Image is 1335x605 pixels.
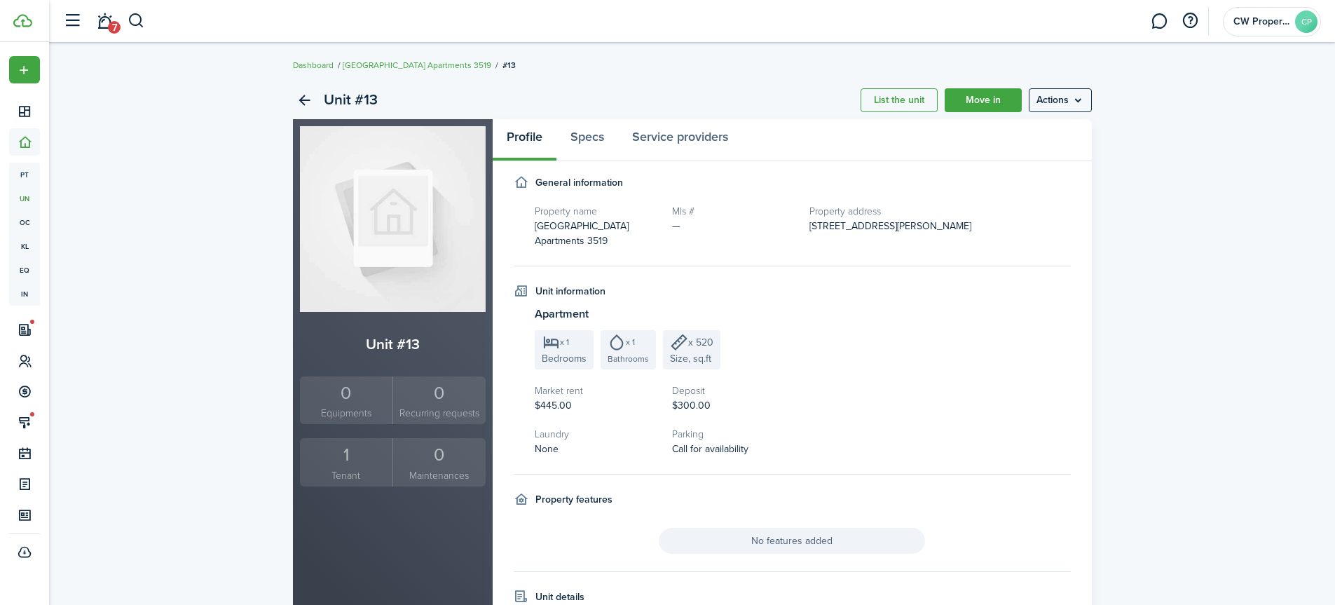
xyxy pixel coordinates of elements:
[300,126,486,312] img: Unit avatar
[1029,88,1092,112] button: Open menu
[300,376,393,425] a: 0Equipments
[672,427,795,442] h5: Parking
[535,492,612,507] h4: Property features
[9,234,40,258] a: kl
[535,175,623,190] h4: General information
[535,204,658,219] h5: Property name
[556,119,618,161] a: Specs
[9,258,40,282] a: eq
[542,351,587,366] span: Bedrooms
[293,88,317,112] a: Back
[303,380,390,407] div: 0
[108,21,121,34] span: 7
[1295,11,1317,33] avatar-text: CP
[392,438,486,487] a: 0Maintenances
[1146,4,1172,39] a: Messaging
[300,333,486,355] h2: Unit #13
[535,383,658,398] h5: Market rent
[618,119,742,161] a: Service providers
[303,468,390,483] small: Tenant
[502,59,516,72] span: #13
[91,4,118,39] a: Notifications
[670,351,711,366] span: Size, sq.ft
[303,442,390,468] div: 1
[397,380,482,407] div: 0
[397,406,482,421] small: Recurring requests
[1233,17,1289,27] span: CW Properties
[9,210,40,234] a: oc
[343,59,491,72] a: [GEOGRAPHIC_DATA] Apartments 3519
[128,9,145,33] button: Search
[535,590,584,604] h4: Unit details
[392,376,486,425] a: 0Recurring requests
[861,88,938,112] a: List the unit
[688,335,713,350] span: x 520
[672,442,748,456] span: Call for availability
[300,438,393,487] a: 1Tenant
[659,528,925,554] span: No features added
[9,56,40,83] button: Open menu
[303,406,390,421] small: Equipments
[809,204,1071,219] h5: Property address
[560,338,569,346] span: x 1
[672,383,795,398] h5: Deposit
[13,14,32,27] img: TenantCloud
[672,219,680,233] span: —
[9,163,40,186] a: pt
[608,353,649,365] span: Bathrooms
[626,338,635,346] span: x 1
[397,468,482,483] small: Maintenances
[59,8,85,34] button: Open sidebar
[672,398,711,413] span: $300.00
[1029,88,1092,112] menu-btn: Actions
[324,88,378,112] h2: Unit #13
[535,284,605,299] h4: Unit information
[1178,9,1202,33] button: Open resource center
[535,398,572,413] span: $445.00
[535,427,658,442] h5: Laundry
[9,186,40,210] a: un
[535,306,1071,323] h3: Apartment
[672,204,795,219] h5: Mls #
[9,282,40,306] a: in
[535,442,559,456] span: None
[809,219,971,233] span: [STREET_ADDRESS][PERSON_NAME]
[535,219,629,248] span: [GEOGRAPHIC_DATA] Apartments 3519
[293,59,334,72] a: Dashboard
[945,88,1022,112] a: Move in
[397,442,482,468] div: 0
